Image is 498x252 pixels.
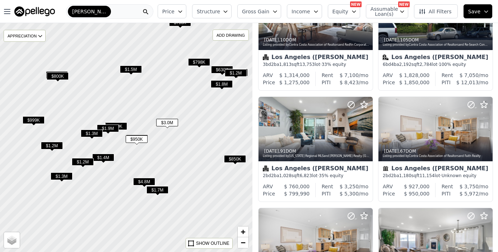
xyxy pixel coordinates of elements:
[241,227,246,236] span: +
[383,190,395,197] div: Price
[264,37,279,42] time: 2025-09-11 12:36
[156,119,178,129] div: $3.0M
[72,8,107,15] span: [PERSON_NAME] ([GEOGRAPHIC_DATA])
[47,72,69,83] div: $800K
[211,66,233,73] span: $630K
[383,166,488,173] div: Los Angeles ([PERSON_NAME])
[51,172,73,180] span: $1.3M
[162,8,174,15] span: Price
[404,191,429,197] span: $ 950,000
[211,80,233,88] span: $1.8M
[460,184,479,189] span: $ 3,750
[378,96,492,202] a: [DATE],67DOMListing provided byContra Costa Association of Realtorsand Faith RealtyTownhouseLos A...
[340,184,359,189] span: $ 3,250
[399,72,430,78] span: $ 1,828,000
[72,158,94,166] span: $1.2M
[399,173,411,178] span: 1,180
[328,4,360,18] button: Equity
[263,166,269,171] img: Condominium
[419,62,432,67] span: 2,784
[41,142,63,149] span: $1.2M
[238,226,248,237] a: Zoom in
[322,79,331,86] div: PITI
[383,54,488,62] div: Los Angeles ([PERSON_NAME])
[383,79,395,86] div: Price
[14,6,55,17] img: Pellego
[97,125,119,135] div: $1.9M
[263,54,269,60] img: Condominium
[188,58,210,66] span: $798K
[211,66,233,76] div: $630K
[23,116,45,123] span: $1.1M
[258,96,372,202] a: [DATE],91DOMListing provided by[US_STATE] Regional MLSand [PERSON_NAME] Realty [GEOGRAPHIC_DATA]C...
[105,122,127,133] div: $950K
[384,149,399,154] time: 2025-09-03 14:54
[105,122,127,130] span: $950K
[226,69,248,76] span: $1.2M
[224,155,246,166] div: $850K
[192,4,232,18] button: Structure
[120,66,142,73] span: $1.5M
[105,122,127,130] span: $950K
[105,122,127,132] div: $950K
[4,30,46,42] div: APPRECIATION
[442,190,451,197] div: PITI
[383,173,488,179] div: 2 bd 2 ba sqft lot · Unknown equity
[442,183,453,190] div: Rent
[322,190,331,197] div: PITI
[331,190,368,197] div: /mo
[383,43,489,47] div: Listing provided by Contra Costa Association of Realtors and Re-Search Concept
[238,237,248,248] a: Zoom out
[126,135,148,143] span: $950K
[333,183,368,190] div: /mo
[332,8,348,15] span: Equity
[92,154,114,161] span: $1.4M
[340,72,359,78] span: $ 7,100
[383,37,489,43] div: , 105 DOM
[292,8,310,15] span: Income
[442,79,451,86] div: PITI
[224,155,246,163] span: $850K
[263,173,368,179] div: 2 bd 2 ba sqft lot · 35% equity
[398,1,410,7] div: NEW
[287,4,322,18] button: Income
[263,154,369,158] div: Listing provided by [US_STATE] Regional MLS and [PERSON_NAME] Realty [GEOGRAPHIC_DATA]
[453,183,488,190] div: /mo
[263,148,369,154] div: , 91 DOM
[126,135,148,145] div: $950K
[97,125,119,132] span: $1.9M
[383,166,388,171] img: Townhouse
[196,240,229,247] div: SHOW OUTLINE
[279,80,310,85] span: $ 1,275,000
[226,69,248,79] div: $1.2M
[92,154,114,164] div: $1.4M
[225,69,247,80] div: $1.2M
[383,62,488,67] div: 6 bd 4 ba sqft lot · 100% equity
[242,8,269,15] span: Gross Gain
[72,158,94,168] div: $1.2M
[46,71,68,82] div: $3.5M
[456,80,479,85] span: $ 12,013
[81,130,103,137] span: $1.3M
[322,72,333,79] div: Rent
[146,186,168,197] div: $1.7M
[442,72,453,79] div: Rent
[263,79,275,86] div: Price
[284,191,309,197] span: $ 799,990
[263,166,368,173] div: Los Angeles ([PERSON_NAME])
[331,79,368,86] div: /mo
[197,8,220,15] span: Structure
[263,37,369,43] div: , 10 DOM
[366,4,408,18] button: Assumable Loan(s)
[299,62,315,67] span: 13,753
[225,69,247,77] span: $1.2M
[419,8,452,15] span: All Filters
[460,191,479,197] span: $ 5,972
[284,184,309,189] span: $ 760,000
[4,232,20,248] a: Layers
[322,183,333,190] div: Rent
[241,238,246,247] span: −
[383,54,388,60] img: Duplex
[211,80,233,91] div: $1.8M
[263,54,368,62] div: Los Angeles ([PERSON_NAME])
